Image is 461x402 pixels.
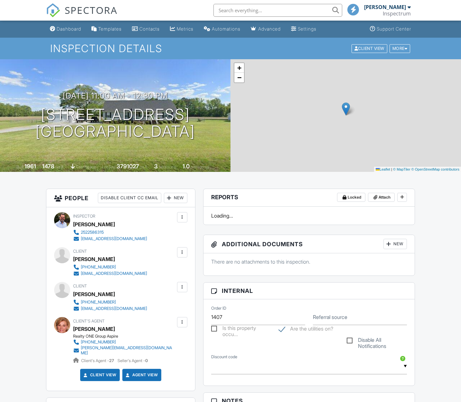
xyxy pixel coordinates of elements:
div: 3 [154,163,158,170]
div: Support Center [377,26,411,32]
h3: Additional Documents [203,235,415,253]
div: Client View [352,44,387,53]
span: sq. ft. [55,164,64,169]
span: Built [16,164,24,169]
div: Automations [212,26,240,32]
span: Client's Agent [73,319,105,323]
span: | [391,167,392,171]
p: There are no attachments to this inspection. [211,258,407,265]
div: Inspectrum [383,10,411,17]
span: Client [73,249,87,254]
a: Advanced [248,23,283,35]
a: [PERSON_NAME] [73,324,115,334]
img: The Best Home Inspection Software - Spectora [46,3,60,17]
div: [PERSON_NAME][EMAIL_ADDRESS][DOMAIN_NAME] [81,345,175,356]
a: © OpenStreetMap contributors [411,167,459,171]
div: More [390,44,410,53]
div: [EMAIL_ADDRESS][DOMAIN_NAME] [81,271,147,276]
span: Inspector [73,214,95,219]
span: Lot Size [102,164,116,169]
label: Referral source [313,313,347,321]
a: Dashboard [47,23,84,35]
strong: 0 [145,358,148,363]
input: Search everything... [213,4,342,17]
span: + [237,64,241,72]
div: [PHONE_NUMBER] [81,265,116,270]
a: Client View [82,372,117,378]
a: Zoom out [234,73,244,82]
div: 1961 [24,163,36,170]
div: [EMAIL_ADDRESS][DOMAIN_NAME] [81,306,147,311]
a: [PHONE_NUMBER] [73,339,175,345]
span: Client [73,284,87,288]
a: Zoom in [234,63,244,73]
div: Settings [298,26,316,32]
div: Dashboard [57,26,81,32]
div: Templates [98,26,122,32]
strong: 27 [109,358,114,363]
span: sq.ft. [140,164,148,169]
span: − [237,73,241,81]
a: [EMAIL_ADDRESS][DOMAIN_NAME] [73,305,147,312]
span: SPECTORA [65,3,118,17]
img: Marker [342,102,350,116]
div: [PERSON_NAME] [364,4,406,10]
span: crawlspace [76,164,96,169]
label: Disable All Notifications [347,337,407,345]
h3: People [46,189,195,207]
div: New [164,193,187,203]
a: [PHONE_NUMBER] [73,264,147,270]
span: bathrooms [191,164,209,169]
span: Client's Agent - [81,358,115,363]
div: Metrics [177,26,193,32]
div: [EMAIL_ADDRESS][DOMAIN_NAME] [81,236,147,241]
div: [PERSON_NAME] [73,220,115,229]
a: Support Center [367,23,414,35]
div: 2522586315 [81,230,104,235]
div: [PHONE_NUMBER] [81,300,116,305]
span: Seller's Agent - [118,358,148,363]
a: Automations (Basic) [201,23,243,35]
div: Contacts [139,26,160,32]
div: [PHONE_NUMBER] [81,340,116,345]
div: Realty ONE Group Aspire [73,334,180,339]
div: [PERSON_NAME] [73,289,115,299]
div: 3791027 [117,163,139,170]
span: bedrooms [159,164,176,169]
a: SPECTORA [46,9,118,22]
div: Advanced [258,26,281,32]
h3: [DATE] 11:00 am - 12:30 pm [63,91,168,100]
h3: Internal [203,283,415,299]
label: Discount code [211,354,237,360]
label: Is this property occupied? [211,325,271,333]
a: Templates [89,23,124,35]
a: Client View [351,46,389,51]
div: Disable Client CC Email [98,193,161,203]
a: Settings [288,23,319,35]
a: Leaflet [376,167,390,171]
a: [EMAIL_ADDRESS][DOMAIN_NAME] [73,236,147,242]
label: Are the utilities on? [279,326,333,334]
a: [EMAIL_ADDRESS][DOMAIN_NAME] [73,270,147,277]
a: [PHONE_NUMBER] [73,299,147,305]
div: New [383,239,407,249]
label: Order ID [211,305,226,311]
a: [PERSON_NAME][EMAIL_ADDRESS][DOMAIN_NAME] [73,345,175,356]
div: 1.0 [183,163,190,170]
a: 2522586315 [73,229,147,236]
h1: [STREET_ADDRESS] [GEOGRAPHIC_DATA] [35,106,195,140]
a: © MapTiler [393,167,410,171]
div: 1478 [42,163,54,170]
a: Contacts [129,23,162,35]
div: [PERSON_NAME] [73,254,115,264]
a: Agent View [125,372,158,378]
a: Metrics [167,23,196,35]
h1: Inspection Details [50,43,411,54]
